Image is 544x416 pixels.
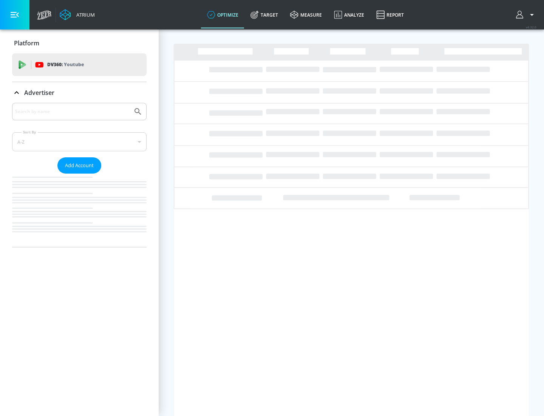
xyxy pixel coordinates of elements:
span: v 4.32.0 [526,25,536,29]
div: DV360: Youtube [12,53,147,76]
p: Platform [14,39,39,47]
p: Youtube [64,61,84,68]
p: Advertiser [24,88,54,97]
button: Add Account [57,157,101,174]
a: Analyze [328,1,370,28]
a: optimize [201,1,244,28]
div: A-Z [12,132,147,151]
p: DV360: [47,61,84,69]
div: Atrium [73,11,95,18]
nav: list of Advertiser [12,174,147,247]
a: measure [284,1,328,28]
a: Target [244,1,284,28]
div: Advertiser [12,103,147,247]
a: Report [370,1,410,28]
div: Platform [12,33,147,54]
span: Add Account [65,161,94,170]
input: Search by name [15,107,130,116]
label: Sort By [22,130,38,135]
div: Advertiser [12,82,147,103]
a: Atrium [60,9,95,20]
